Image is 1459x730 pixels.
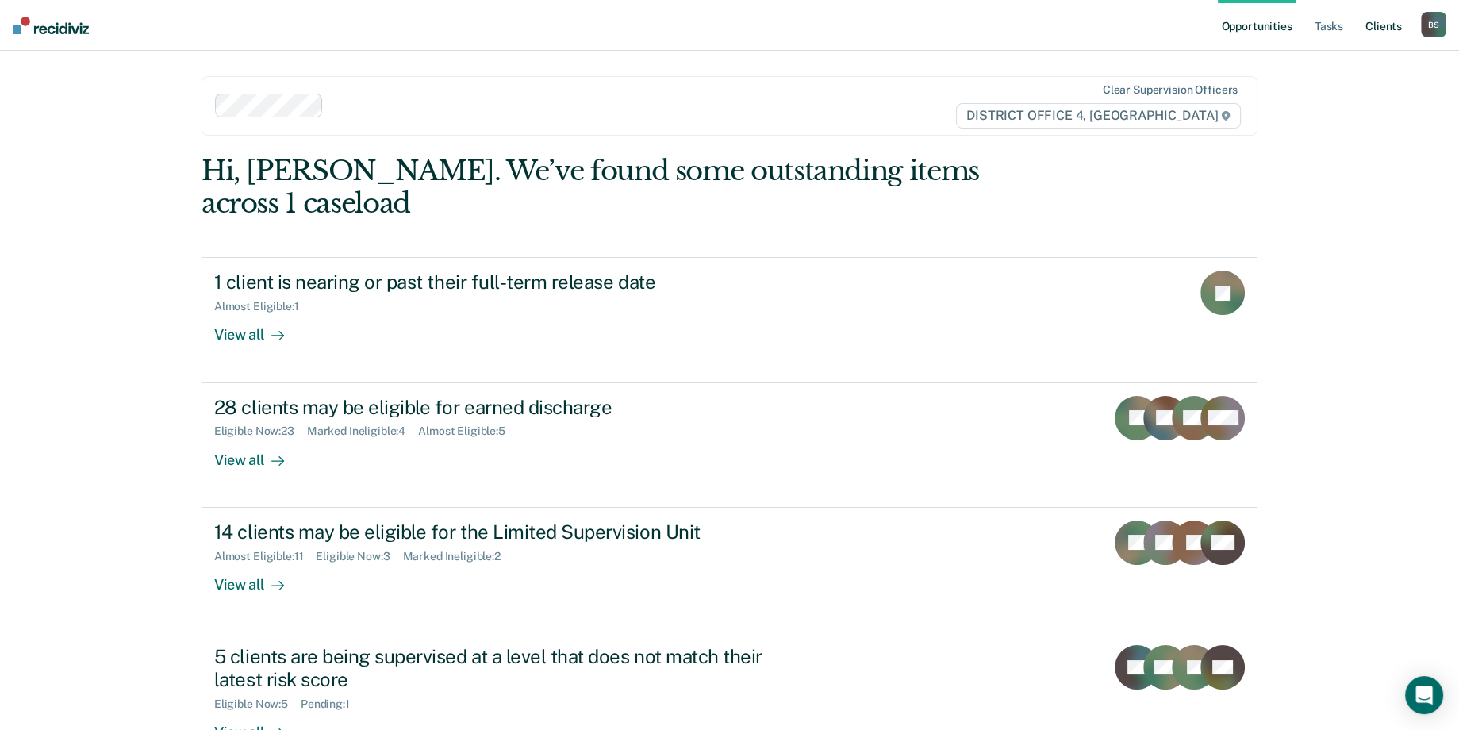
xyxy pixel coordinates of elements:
a: 28 clients may be eligible for earned dischargeEligible Now:23Marked Ineligible:4Almost Eligible:... [202,383,1257,508]
button: BS [1421,12,1446,37]
span: DISTRICT OFFICE 4, [GEOGRAPHIC_DATA] [956,103,1241,129]
div: Eligible Now : 23 [214,425,307,438]
div: Marked Ineligible : 4 [307,425,418,438]
div: 5 clients are being supervised at a level that does not match their latest risk score [214,645,771,691]
div: Pending : 1 [301,697,363,711]
div: Eligible Now : 3 [316,550,402,563]
div: 28 clients may be eligible for earned discharge [214,396,771,419]
div: Almost Eligible : 11 [214,550,317,563]
div: Eligible Now : 5 [214,697,301,711]
div: View all [214,563,303,594]
div: Clear supervision officers [1103,83,1238,97]
div: View all [214,313,303,344]
a: 14 clients may be eligible for the Limited Supervision UnitAlmost Eligible:11Eligible Now:3Marked... [202,508,1257,632]
div: Almost Eligible : 5 [418,425,518,438]
a: 1 client is nearing or past their full-term release dateAlmost Eligible:1View all [202,257,1257,382]
div: 14 clients may be eligible for the Limited Supervision Unit [214,521,771,544]
div: View all [214,438,303,469]
div: Open Intercom Messenger [1405,676,1443,714]
div: Almost Eligible : 1 [214,300,312,313]
div: 1 client is nearing or past their full-term release date [214,271,771,294]
div: Marked Ineligible : 2 [402,550,513,563]
img: Recidiviz [13,17,89,34]
div: Hi, [PERSON_NAME]. We’ve found some outstanding items across 1 caseload [202,155,1046,220]
div: B S [1421,12,1446,37]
